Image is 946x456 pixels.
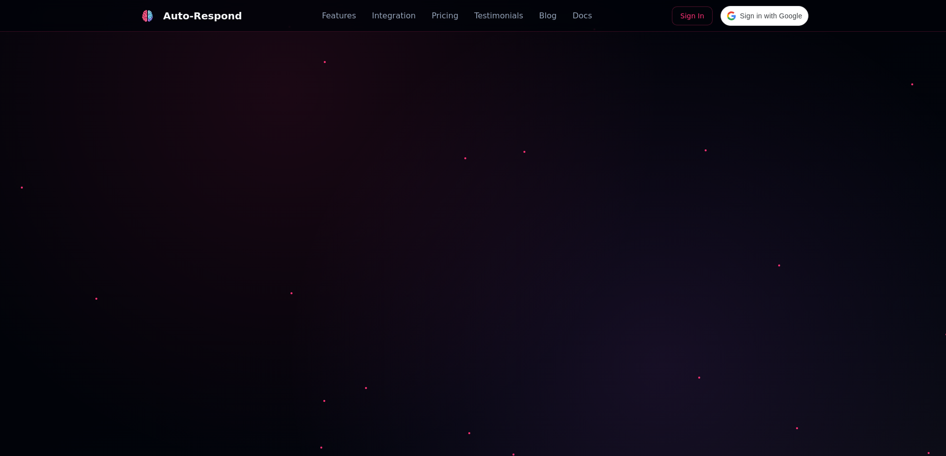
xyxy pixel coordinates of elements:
[432,10,458,22] a: Pricing
[138,6,242,26] a: Auto-Respond LogoAuto-Respond
[573,10,592,22] a: Docs
[740,11,802,21] span: Sign in with Google
[372,10,416,22] a: Integration
[672,6,713,25] a: Sign In
[142,10,153,22] img: Auto-Respond Logo
[322,10,356,22] a: Features
[539,10,557,22] a: Blog
[474,10,523,22] a: Testimonials
[721,6,808,26] div: Sign in with Google
[163,9,242,23] div: Auto-Respond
